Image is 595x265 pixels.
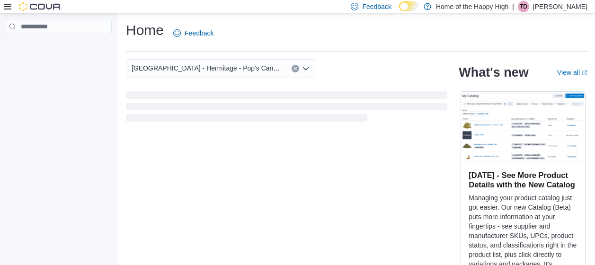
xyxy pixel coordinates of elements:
h2: What's new [459,65,528,80]
p: [PERSON_NAME] [533,1,587,12]
span: TD [520,1,527,12]
span: Dark Mode [399,11,400,12]
input: Dark Mode [399,1,419,11]
a: Feedback [169,24,217,43]
span: [GEOGRAPHIC_DATA] - Hermitage - Pop's Cannabis [132,62,282,74]
h3: [DATE] - See More Product Details with the New Catalog [469,170,577,189]
h1: Home [126,21,164,40]
p: Home of the Happy High [436,1,508,12]
nav: Complex example [6,36,112,59]
a: View allExternal link [557,69,587,76]
button: Clear input [292,65,299,72]
svg: External link [582,70,587,76]
button: Open list of options [302,65,310,72]
span: Feedback [362,2,391,11]
img: Cova [19,2,62,11]
div: Tia Deslaurier [518,1,529,12]
p: | [512,1,514,12]
span: Feedback [185,28,213,38]
span: Loading [126,93,447,124]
